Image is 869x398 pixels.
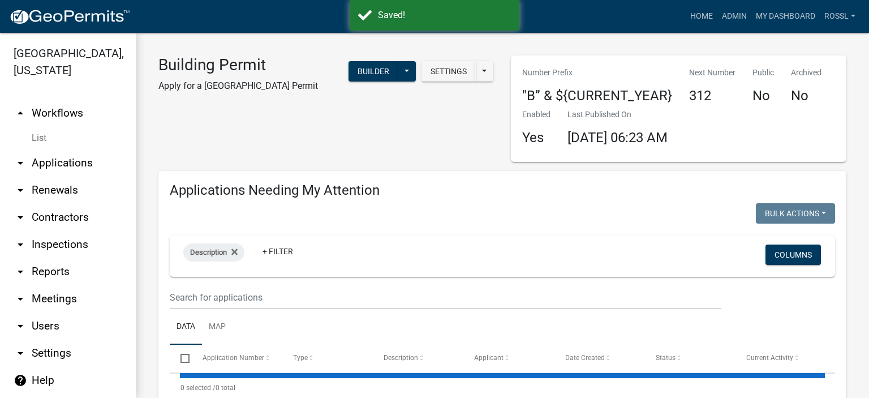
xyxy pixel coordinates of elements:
[384,354,418,362] span: Description
[522,109,550,121] p: Enabled
[170,182,835,199] h4: Applications Needing My Attention
[14,211,27,224] i: arrow_drop_down
[717,6,751,27] a: Admin
[202,309,233,345] a: Map
[378,8,511,22] div: Saved!
[293,354,308,362] span: Type
[180,384,216,392] span: 0 selected /
[282,345,373,372] datatable-header-cell: Type
[756,203,835,224] button: Bulk Actions
[373,345,463,372] datatable-header-cell: Description
[191,345,282,372] datatable-header-cell: Application Number
[14,156,27,170] i: arrow_drop_down
[735,345,826,372] datatable-header-cell: Current Activity
[522,130,550,146] h4: Yes
[820,6,860,27] a: RossL
[253,241,302,262] a: + Filter
[463,345,554,372] datatable-header-cell: Applicant
[158,55,318,75] h3: Building Permit
[203,354,264,362] span: Application Number
[689,67,735,79] p: Next Number
[158,79,318,93] p: Apply for a [GEOGRAPHIC_DATA] Permit
[14,238,27,251] i: arrow_drop_down
[14,346,27,360] i: arrow_drop_down
[746,354,793,362] span: Current Activity
[14,319,27,333] i: arrow_drop_down
[565,354,605,362] span: Date Created
[752,67,774,79] p: Public
[522,67,672,79] p: Number Prefix
[14,374,27,387] i: help
[190,248,227,256] span: Description
[645,345,735,372] datatable-header-cell: Status
[170,309,202,345] a: Data
[689,88,735,104] h4: 312
[421,61,476,82] button: Settings
[567,109,668,121] p: Last Published On
[791,88,821,104] h4: No
[14,292,27,306] i: arrow_drop_down
[14,183,27,197] i: arrow_drop_down
[522,88,672,104] h4: "B” & ${CURRENT_YEAR}
[349,61,398,82] button: Builder
[14,265,27,279] i: arrow_drop_down
[752,88,774,104] h4: No
[170,286,721,309] input: Search for applications
[656,354,676,362] span: Status
[751,6,820,27] a: My Dashboard
[554,345,644,372] datatable-header-cell: Date Created
[567,130,668,145] span: [DATE] 06:23 AM
[791,67,821,79] p: Archived
[686,6,717,27] a: Home
[765,245,821,265] button: Columns
[170,345,191,372] datatable-header-cell: Select
[14,106,27,120] i: arrow_drop_up
[474,354,504,362] span: Applicant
